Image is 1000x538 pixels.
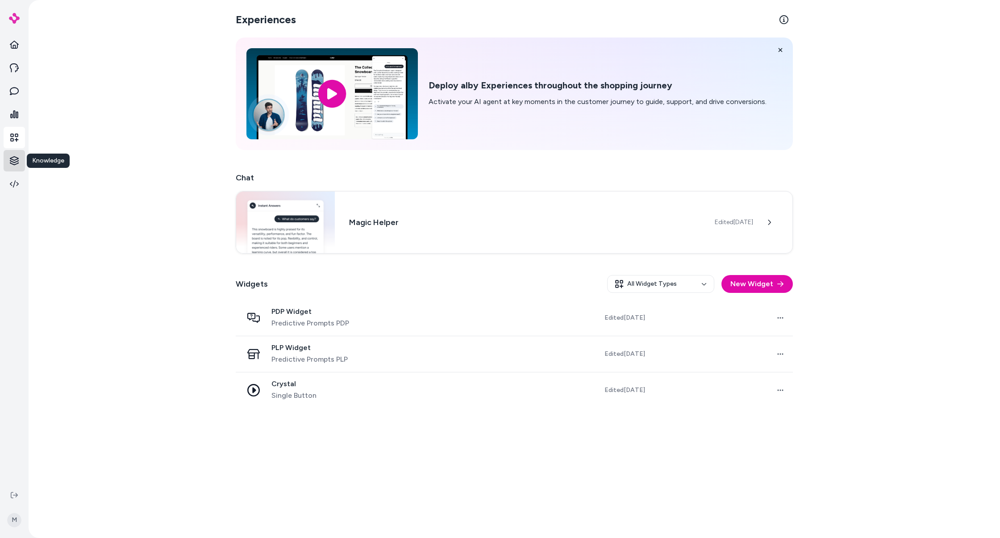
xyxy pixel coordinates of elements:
span: M [7,513,21,527]
button: New Widget [721,275,793,293]
img: alby Logo [9,13,20,24]
h2: Deploy alby Experiences throughout the shopping journey [429,80,767,91]
span: Predictive Prompts PLP [271,354,348,365]
button: All Widget Types [607,275,714,293]
span: Edited [DATE] [604,313,645,322]
span: Edited [DATE] [604,350,645,359]
h2: Chat [236,171,793,184]
span: PDP Widget [271,307,349,316]
p: Activate your AI agent at key moments in the customer journey to guide, support, and drive conver... [429,96,767,107]
span: Edited [DATE] [715,218,753,227]
span: Predictive Prompts PDP [271,318,349,329]
span: PLP Widget [271,343,348,352]
span: Edited [DATE] [604,386,645,395]
h2: Widgets [236,278,268,290]
h3: Magic Helper [349,216,700,229]
h2: Experiences [236,13,296,27]
img: Chat widget [236,192,335,253]
span: Crystal [271,380,317,388]
button: M [5,506,23,534]
span: Single Button [271,390,317,401]
a: Chat widgetMagic HelperEdited[DATE] [236,191,793,254]
div: Knowledge [27,154,70,168]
